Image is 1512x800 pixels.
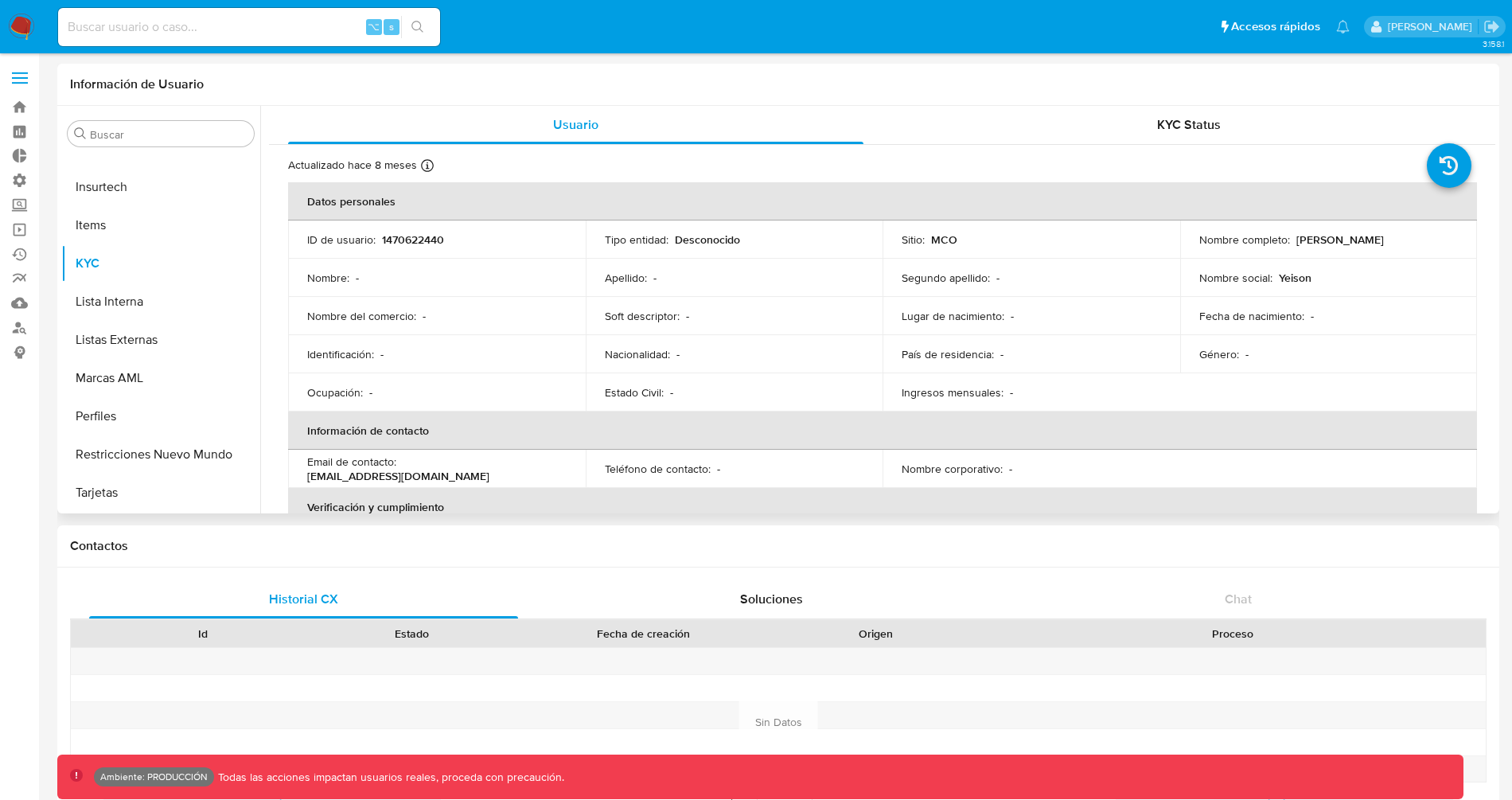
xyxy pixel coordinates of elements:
button: KYC [61,244,260,283]
p: - [670,385,673,400]
p: - [676,347,680,361]
p: Tipo entidad : [605,232,668,247]
p: Todas las acciones impactan usuarios reales, proceda con precaución. [214,770,564,785]
span: Chat [1225,590,1252,608]
span: Accesos rápidos [1231,18,1320,35]
p: Lugar de nacimiento : [902,309,1004,323]
button: Marcas AML [61,359,260,397]
span: ⌥ [368,19,380,34]
p: 1470622440 [382,232,444,247]
p: País de residencia : [902,347,994,361]
p: - [1000,347,1003,361]
p: MCO [931,232,957,247]
p: - [356,271,359,285]
p: Género : [1199,347,1239,361]
p: Fecha de nacimiento : [1199,309,1304,323]
p: - [653,271,657,285]
span: s [389,19,394,34]
button: search-icon [401,16,434,38]
p: Sitio : [902,232,925,247]
div: Origen [782,626,968,642]
p: Teléfono de contacto : [605,462,711,476]
p: Nombre : [307,271,349,285]
button: Tarjetas [61,474,260,512]
div: Proceso [991,626,1475,642]
button: Lista Interna [61,283,260,321]
p: - [369,385,372,400]
th: Información de contacto [288,412,1477,450]
span: Soluciones [740,590,803,608]
p: - [1010,385,1013,400]
div: Estado [318,626,505,642]
p: [EMAIL_ADDRESS][DOMAIN_NAME] [307,469,489,483]
p: juan.jsosa@mercadolibre.com.co [1388,19,1478,34]
p: Ingresos mensuales : [902,385,1003,400]
button: Insurtech [61,168,260,206]
a: Notificaciones [1336,20,1350,33]
h1: Contactos [70,538,1487,554]
p: Actualizado hace 8 meses [288,158,417,173]
p: Desconocido [675,232,740,247]
p: Apellido : [605,271,647,285]
p: Nombre del comercio : [307,309,416,323]
button: Listas Externas [61,321,260,359]
span: Usuario [553,115,598,134]
span: Historial CX [269,590,338,608]
p: Ambiente: PRODUCCIÓN [100,774,208,780]
p: - [1245,347,1249,361]
h1: Información de Usuario [70,76,204,92]
p: Estado Civil : [605,385,664,400]
input: Buscar [90,127,247,142]
p: - [380,347,384,361]
p: Yeison [1279,271,1311,285]
div: Fecha de creación [527,626,760,642]
span: KYC Status [1157,115,1221,134]
th: Datos personales [288,182,1477,220]
p: - [1011,309,1014,323]
button: Restricciones Nuevo Mundo [61,435,260,474]
th: Verificación y cumplimiento [288,488,1477,526]
p: Nombre corporativo : [902,462,1003,476]
p: - [1009,462,1012,476]
p: Ocupación : [307,385,363,400]
p: Nombre social : [1199,271,1272,285]
input: Buscar usuario o caso... [58,17,440,37]
p: [PERSON_NAME] [1296,232,1384,247]
p: Soft descriptor : [605,309,680,323]
p: Segundo apellido : [902,271,990,285]
p: ID de usuario : [307,232,376,247]
p: Identificación : [307,347,374,361]
p: - [996,271,1000,285]
p: - [423,309,426,323]
p: Nacionalidad : [605,347,670,361]
p: Nombre completo : [1199,232,1290,247]
p: - [717,462,720,476]
p: - [686,309,689,323]
button: Perfiles [61,397,260,435]
a: Salir [1483,18,1500,35]
p: Email de contacto : [307,455,396,469]
button: Buscar [74,127,87,140]
p: - [1311,309,1314,323]
div: Id [110,626,296,642]
button: Items [61,206,260,244]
